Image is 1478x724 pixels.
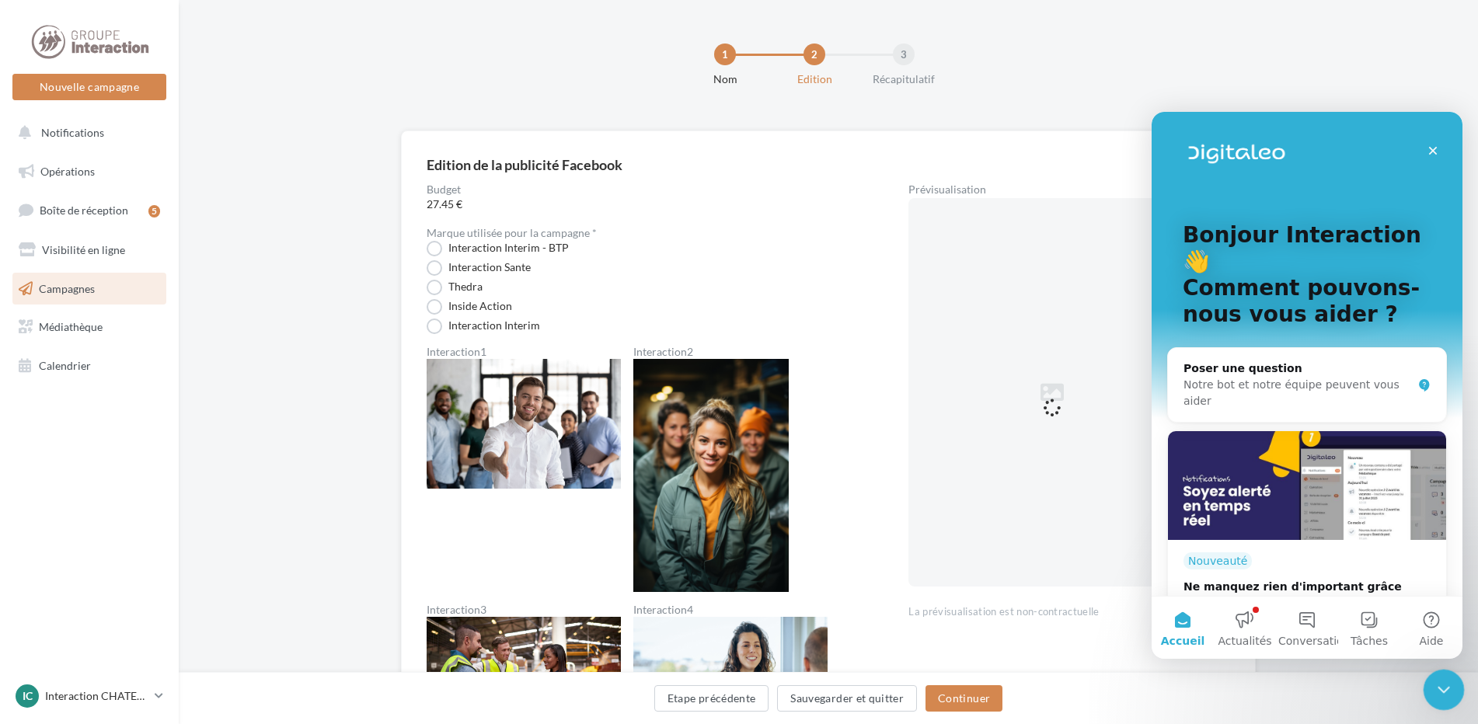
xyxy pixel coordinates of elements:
[124,485,186,547] button: Conversations
[427,318,540,334] label: Interaction Interim
[62,485,124,547] button: Actualités
[12,681,166,711] a: IC Interaction CHATEAUBRIANT
[427,280,483,295] label: Thedra
[427,260,531,276] label: Interaction Sante
[427,604,621,615] label: Interaction3
[40,165,95,178] span: Opérations
[765,71,864,87] div: Edition
[714,44,736,65] div: 1
[633,604,828,615] label: Interaction4
[40,204,128,217] span: Boîte de réception
[9,117,163,149] button: Notifications
[427,346,621,357] label: Interaction1
[23,688,33,704] span: IC
[633,346,789,357] label: Interaction2
[427,158,622,172] div: Edition de la publicité Facebook
[925,685,1002,712] button: Continuer
[427,359,621,489] img: Interaction1
[45,688,148,704] p: Interaction CHATEAUBRIANT
[908,184,1230,195] div: Prévisualisation
[39,359,91,372] span: Calendrier
[1424,670,1465,711] iframe: Intercom live chat
[66,524,120,534] span: Actualités
[41,126,104,139] span: Notifications
[32,440,100,458] div: Nouveauté
[199,524,236,534] span: Tâches
[9,193,169,227] a: Boîte de réception5
[427,299,512,315] label: Inside Action
[777,685,917,712] button: Sauvegarder et quitter
[42,243,125,256] span: Visibilité en ligne
[427,241,569,256] label: Interaction Interim - BTP
[427,184,859,195] label: Budget
[9,234,169,266] a: Visibilité en ligne
[186,485,249,547] button: Tâches
[803,44,825,65] div: 2
[427,197,859,212] span: 27.45 €
[16,318,295,548] div: NouveautéNe manquez rien d'important grâce à l'onglet "Notifications" 🔔
[654,685,769,712] button: Etape précédente
[268,524,292,534] span: Aide
[854,71,953,87] div: Récapitulatif
[12,74,166,100] button: Nouvelle campagne
[39,281,95,294] span: Campagnes
[9,350,169,382] a: Calendrier
[9,273,169,305] a: Campagnes
[9,311,169,343] a: Médiathèque
[9,524,54,534] span: Accueil
[675,71,775,87] div: Nom
[32,467,251,499] div: Ne manquez rien d'important grâce à l'onglet "Notifications" 🔔
[39,320,103,333] span: Médiathèque
[148,205,160,218] div: 5
[249,485,311,547] button: Aide
[1152,112,1462,659] iframe: Intercom live chat
[267,25,295,53] div: Fermer
[9,155,169,188] a: Opérations
[127,524,204,534] span: Conversations
[893,44,915,65] div: 3
[633,359,789,592] img: Interaction2
[427,228,597,238] label: Marque utilisée pour la campagne *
